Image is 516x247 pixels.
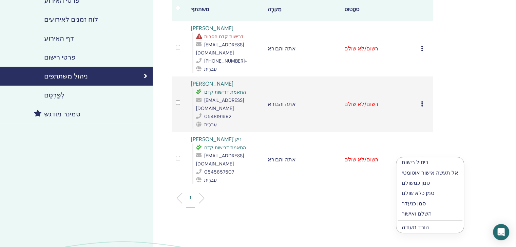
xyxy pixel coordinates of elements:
[204,177,217,183] font: עִברִית
[204,58,247,64] font: [PHONE_NUMBER]+
[196,97,244,111] font: [EMAIL_ADDRESS][DOMAIN_NAME]
[204,144,246,151] font: התאמת דרישות קדם
[191,25,233,32] a: [PERSON_NAME]
[191,80,233,87] a: [PERSON_NAME]
[493,224,509,240] div: פתח את מסנג'ר האינטרקום
[191,6,209,13] font: משתתף
[402,224,429,231] a: הורד תעודה
[204,121,217,128] font: עִברִית
[204,89,246,95] font: התאמת דרישות קדם
[44,15,98,24] font: לוח זמנים לאירועים
[402,189,434,197] font: סמן כלא שולם
[44,72,88,81] font: ניהול משתתפים
[402,210,432,217] font: השלם ואישור
[196,42,244,56] font: [EMAIL_ADDRESS][DOMAIN_NAME]
[402,179,430,186] font: סמן כמשולם
[268,6,282,13] font: מִקרֶה
[344,6,359,13] font: סטָטוּס
[190,195,191,201] font: 1
[204,33,244,40] font: דרישות קדם חסרות
[44,91,64,99] font: לְפַרְסֵם
[204,169,234,175] font: 0545857507
[402,169,458,176] font: אל תעשה אישור אוטומטי
[204,66,217,72] font: עִברִית
[44,34,74,43] font: דף האירוע
[268,45,296,52] font: אתה והבורא
[191,136,242,143] a: [PERSON_NAME]'ניק
[204,113,231,119] font: 0548191692
[268,156,296,163] font: אתה והבורא
[44,110,80,118] font: סמינר מודגש
[402,200,426,207] font: סמן כנעדר
[196,153,244,167] font: [EMAIL_ADDRESS][DOMAIN_NAME]
[402,159,428,166] font: ביטול רישום
[44,53,75,62] font: פרטי רישום
[268,100,296,108] font: אתה והבורא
